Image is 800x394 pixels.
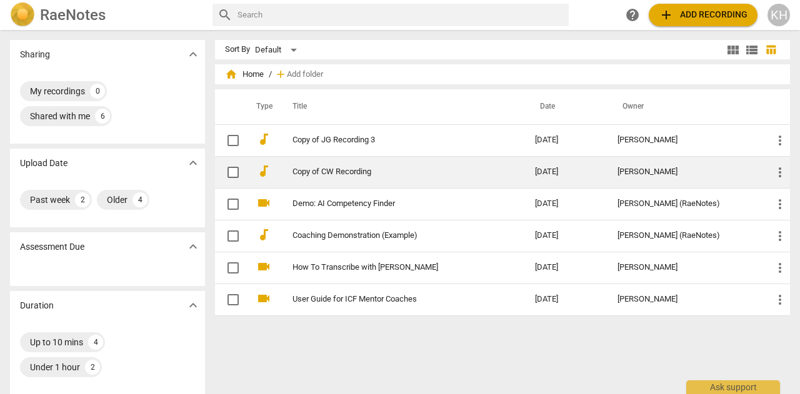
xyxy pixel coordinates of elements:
th: Title [277,89,525,124]
td: [DATE] [525,188,607,220]
span: expand_more [186,47,201,62]
span: videocam [256,259,271,274]
td: [DATE] [525,220,607,252]
img: Logo [10,2,35,27]
div: 2 [75,192,90,207]
p: Sharing [20,48,50,61]
span: more_vert [772,260,787,275]
div: Up to 10 mins [30,336,83,348]
span: more_vert [772,229,787,244]
a: LogoRaeNotes [10,2,202,27]
td: [DATE] [525,252,607,283]
div: 4 [88,335,103,350]
span: add [274,68,287,81]
span: expand_more [186,155,201,170]
span: table_chart [765,44,777,56]
td: [DATE] [525,124,607,156]
button: Table view [761,41,780,59]
button: Tile view [724,41,742,59]
div: Ask support [686,380,780,394]
button: Show more [184,154,202,172]
span: more_vert [772,165,787,180]
button: Show more [184,296,202,315]
td: [DATE] [525,283,607,315]
span: Add folder [287,70,323,79]
div: [PERSON_NAME] (RaeNotes) [617,199,752,209]
p: Upload Date [20,157,67,170]
div: [PERSON_NAME] [617,135,752,145]
div: Shared with me [30,110,90,122]
th: Date [525,89,607,124]
span: help [625,7,640,22]
span: videocam [256,195,271,210]
p: Duration [20,299,54,312]
span: more_vert [772,292,787,307]
span: view_module [726,42,741,57]
div: [PERSON_NAME] [617,295,752,304]
div: Default [255,40,301,60]
span: audiotrack [256,132,271,147]
div: Sort By [225,45,250,54]
a: Copy of CW Recording [292,167,490,177]
div: Older [107,194,127,206]
span: Home [225,68,264,81]
p: Assessment Due [20,240,84,254]
button: List view [742,41,761,59]
a: User Guide for ICF Mentor Coaches [292,295,490,304]
a: Demo: AI Competency Finder [292,199,490,209]
span: / [269,70,272,79]
div: [PERSON_NAME] (RaeNotes) [617,231,752,240]
div: [PERSON_NAME] [617,263,752,272]
span: expand_more [186,239,201,254]
div: My recordings [30,85,85,97]
a: Coaching Demonstration (Example) [292,231,490,240]
div: 0 [90,84,105,99]
div: 6 [95,109,110,124]
td: [DATE] [525,156,607,188]
h2: RaeNotes [40,6,106,24]
div: 4 [132,192,147,207]
th: Type [246,89,277,124]
input: Search [237,5,564,25]
span: view_list [744,42,759,57]
span: audiotrack [256,164,271,179]
div: [PERSON_NAME] [617,167,752,177]
th: Owner [607,89,762,124]
a: Copy of JG Recording 3 [292,135,490,145]
span: more_vert [772,133,787,148]
button: Show more [184,237,202,256]
span: audiotrack [256,227,271,242]
div: Past week [30,194,70,206]
button: Show more [184,45,202,64]
span: search [217,7,232,22]
div: Under 1 hour [30,361,80,373]
span: home [225,68,237,81]
span: more_vert [772,197,787,212]
a: How To Transcribe with [PERSON_NAME] [292,263,490,272]
button: KH [767,4,790,26]
span: expand_more [186,298,201,313]
span: add [659,7,674,22]
span: Add recording [659,7,747,22]
div: 2 [85,360,100,375]
button: Upload [649,4,757,26]
a: Help [621,4,644,26]
span: videocam [256,291,271,306]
